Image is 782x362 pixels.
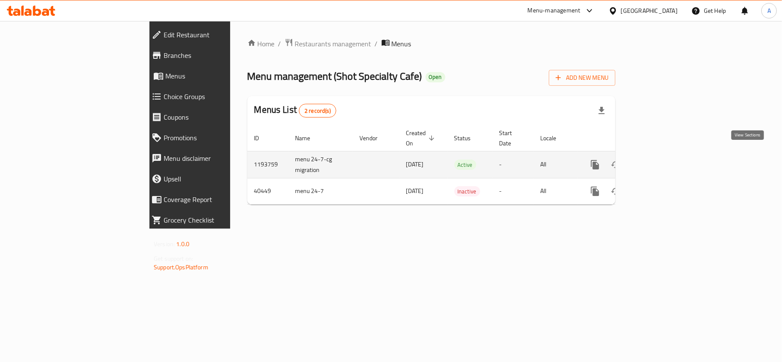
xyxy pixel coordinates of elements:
li: / [375,39,378,49]
span: Open [426,73,445,81]
span: ID [254,133,271,143]
td: - [493,178,534,204]
table: enhanced table [247,125,674,205]
button: Change Status [606,181,626,202]
td: menu 24-7-cg migration [289,151,353,178]
span: 2 record(s) [299,107,336,115]
span: Grocery Checklist [164,215,273,225]
span: Promotions [164,133,273,143]
span: [DATE] [406,159,424,170]
span: Name [295,133,322,143]
a: Coverage Report [145,189,280,210]
span: Vendor [360,133,389,143]
a: Edit Restaurant [145,24,280,45]
span: Edit Restaurant [164,30,273,40]
span: Restaurants management [295,39,371,49]
span: 1.0.0 [176,238,189,250]
span: Coverage Report [164,194,273,205]
span: A [767,6,771,15]
span: Locale [541,133,568,143]
a: Grocery Checklist [145,210,280,230]
td: All [534,178,578,204]
a: Upsell [145,169,280,189]
td: menu 24-7 [289,178,353,204]
span: Add New Menu [556,72,609,83]
div: Open [426,72,445,82]
span: Inactive [454,187,480,196]
button: Add New Menu [549,70,615,86]
span: Menus [392,39,411,49]
td: - [493,151,534,178]
a: Choice Groups [145,86,280,107]
span: [DATE] [406,185,424,196]
span: Start Date [499,128,523,148]
div: Total records count [299,104,336,118]
span: Menus [165,71,273,81]
span: Active [454,160,476,170]
span: Status [454,133,482,143]
span: Choice Groups [164,91,273,102]
div: Menu-management [528,6,581,16]
div: [GEOGRAPHIC_DATA] [621,6,678,15]
a: Restaurants management [285,38,371,49]
a: Branches [145,45,280,66]
button: Change Status [606,154,626,175]
span: Version: [154,238,175,250]
nav: breadcrumb [247,38,615,49]
span: Upsell [164,174,273,184]
a: Menu disclaimer [145,148,280,169]
th: Actions [578,125,674,151]
span: Branches [164,50,273,60]
div: Inactive [454,186,480,196]
span: Coupons [164,112,273,122]
td: All [534,151,578,178]
a: Coupons [145,107,280,127]
button: more [585,154,606,175]
span: Get support on: [154,253,193,264]
h2: Menus List [254,103,336,118]
span: Menu management ( Shot Specialty Cafe ) [247,66,422,86]
a: Support.OpsPlatform [154,262,208,273]
a: Promotions [145,127,280,148]
a: Menus [145,66,280,86]
button: more [585,181,606,202]
span: Created On [406,128,437,148]
div: Export file [591,100,612,121]
span: Menu disclaimer [164,153,273,163]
